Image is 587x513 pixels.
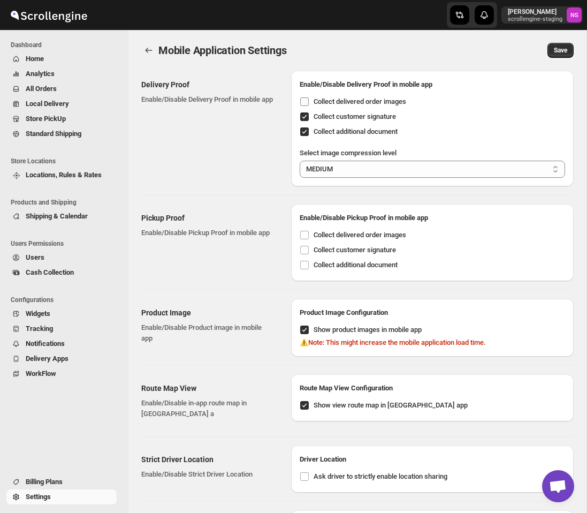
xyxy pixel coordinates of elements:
h2: Route Map View [141,383,274,394]
h2: Strict Driver Location [141,454,274,465]
p: Enable/Disable in-app route map in [GEOGRAPHIC_DATA] a [141,398,274,419]
button: back [141,43,156,58]
span: Products and Shipping [11,198,121,207]
span: Delivery Apps [26,354,68,363]
h2: Enable/Disable Delivery Proof in mobile app [300,79,565,90]
span: Collect delivered order images [314,97,406,105]
span: Billing Plans [26,478,63,486]
span: Users [26,253,44,261]
span: Save [554,46,567,55]
button: Shipping & Calendar [6,209,117,224]
span: All Orders [26,85,57,93]
span: Select image compression level [300,149,397,157]
span: Show view route map in [GEOGRAPHIC_DATA] app [314,401,468,409]
p: [PERSON_NAME] [508,7,562,16]
h2: Delivery Proof [141,79,274,90]
span: Collect customer signature [314,246,396,254]
span: Settings [26,493,51,501]
span: Collect additional document [314,127,398,135]
button: Home [6,51,117,66]
span: Mobile Application Settings [158,44,287,57]
div: Open chat [542,470,574,502]
button: Users [6,250,117,265]
span: Collect customer signature [314,112,396,120]
span: Collect additional document [314,261,398,269]
h2: Driver Location [300,454,565,465]
span: Configurations [11,296,121,304]
span: Local Delivery [26,100,69,108]
h2: Route Map View Configuration [300,383,565,394]
button: Cash Collection [6,265,117,280]
span: Ask driver to strictly enable location sharing [314,472,447,480]
button: Save [547,43,574,58]
span: Notifications [26,340,65,348]
button: Tracking [6,321,117,336]
p: ⚠️Note: This might increase the mobile application load time. [300,337,565,348]
p: Enable/Disable Product image in mobile app [141,322,274,344]
button: Settings [6,489,117,504]
button: Locations, Rules & Rates [6,168,117,183]
button: Analytics [6,66,117,81]
img: ScrollEngine [9,2,89,28]
p: Enable/Disable Pickup Proof in mobile app [141,228,274,238]
h2: Pickup Proof [141,213,274,223]
span: Tracking [26,325,53,333]
h2: Enable/Disable Pickup Proof in mobile app [300,213,565,223]
span: Cash Collection [26,268,74,276]
text: NS [570,12,578,19]
span: Store Locations [11,157,121,165]
span: Store PickUp [26,115,66,123]
button: Billing Plans [6,474,117,489]
span: Home [26,55,44,63]
span: Analytics [26,70,55,78]
button: WorkFlow [6,366,117,381]
span: Nawneet Sharma [567,7,582,22]
span: Standard Shipping [26,130,81,138]
button: User menu [501,6,583,24]
span: Show product images in mobile app [314,326,422,334]
p: scrollengine-staging [508,16,562,22]
span: Widgets [26,310,50,318]
span: Collect delivered order images [314,231,406,239]
button: Delivery Apps [6,351,117,366]
span: Dashboard [11,41,121,49]
button: All Orders [6,81,117,96]
span: WorkFlow [26,369,56,378]
span: Locations, Rules & Rates [26,171,102,179]
span: Users Permissions [11,239,121,248]
h2: Product Image [141,307,274,318]
p: Enable/Disable Strict Driver Location [141,469,274,480]
p: Enable/Disable Delivery Proof in mobile app [141,94,274,105]
button: Notifications [6,336,117,351]
span: Shipping & Calendar [26,212,88,220]
h2: Product Image Configuration [300,307,565,318]
button: Widgets [6,306,117,321]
